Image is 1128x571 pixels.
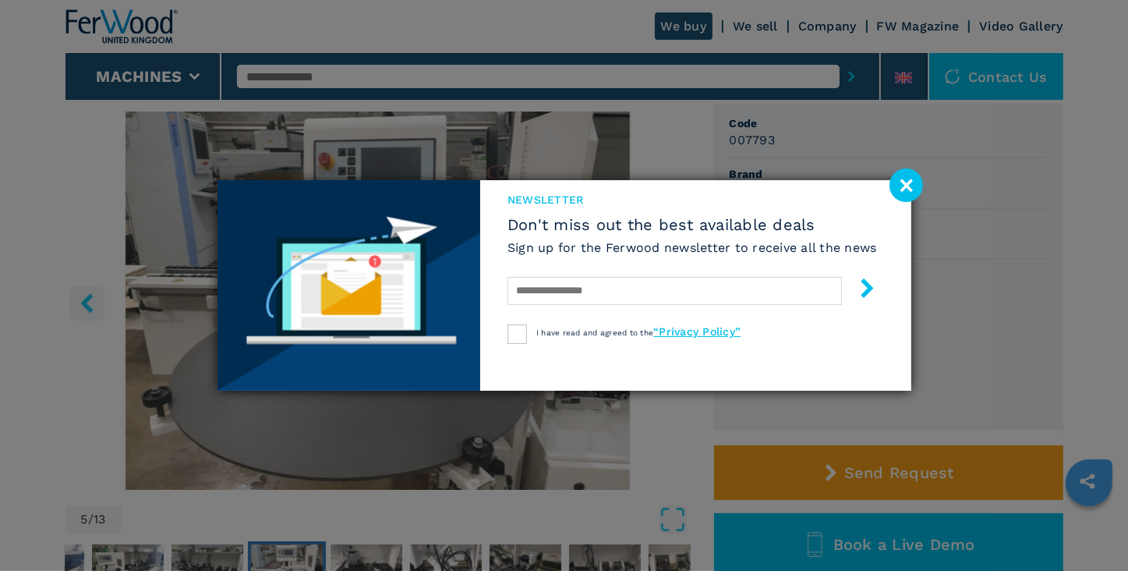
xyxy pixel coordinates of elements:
a: “Privacy Policy” [653,325,741,338]
button: submit-button [842,272,877,309]
img: Newsletter image [217,180,481,391]
span: I have read and agreed to the [536,328,741,337]
span: newsletter [507,192,877,207]
h6: Sign up for the Ferwood newsletter to receive all the news [507,239,877,257]
span: Don't miss out the best available deals [507,215,877,234]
